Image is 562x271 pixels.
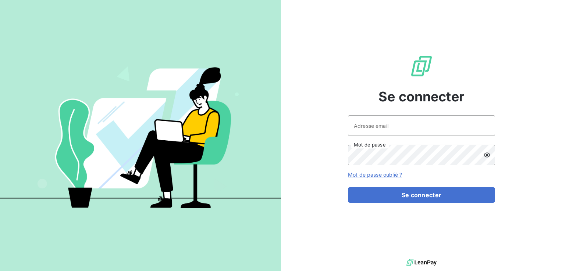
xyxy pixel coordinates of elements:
[348,171,402,178] a: Mot de passe oublié ?
[348,115,495,136] input: placeholder
[348,187,495,203] button: Se connecter
[410,54,433,78] img: Logo LeanPay
[406,257,437,268] img: logo
[378,87,465,106] span: Se connecter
